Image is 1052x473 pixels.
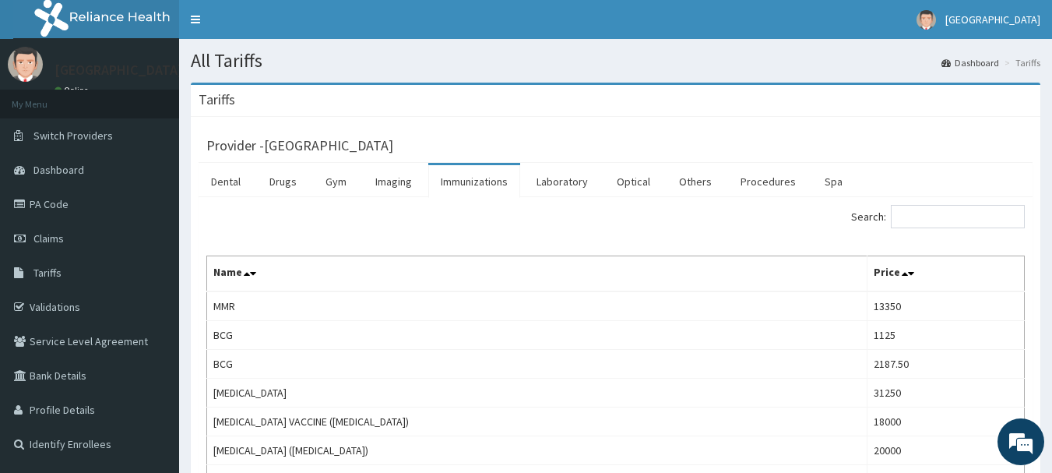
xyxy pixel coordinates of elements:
h3: Provider - [GEOGRAPHIC_DATA] [206,139,393,153]
td: [MEDICAL_DATA] ([MEDICAL_DATA]) [207,436,867,465]
p: [GEOGRAPHIC_DATA] [55,63,183,77]
td: 31250 [867,379,1024,408]
td: [MEDICAL_DATA] VACCINE ([MEDICAL_DATA]) [207,408,867,436]
input: Search: [891,205,1025,228]
label: Search: [851,205,1025,228]
th: Name [207,256,867,292]
td: BCG [207,321,867,350]
img: User Image [917,10,936,30]
span: Tariffs [33,266,62,280]
td: [MEDICAL_DATA] [207,379,867,408]
h3: Tariffs [199,93,235,107]
li: Tariffs [1001,56,1040,69]
span: We're online! [90,139,215,296]
td: 13350 [867,291,1024,321]
a: Laboratory [524,165,600,198]
textarea: Type your message and hit 'Enter' [8,311,297,365]
span: [GEOGRAPHIC_DATA] [945,12,1040,26]
td: MMR [207,291,867,321]
td: 2187.50 [867,350,1024,379]
span: Dashboard [33,163,84,177]
td: 1125 [867,321,1024,350]
th: Price [867,256,1024,292]
h1: All Tariffs [191,51,1040,71]
a: Immunizations [428,165,520,198]
a: Imaging [363,165,424,198]
span: Claims [33,231,64,245]
td: BCG [207,350,867,379]
a: Dashboard [941,56,999,69]
td: 20000 [867,436,1024,465]
a: Online [55,85,92,96]
a: Dental [199,165,253,198]
a: Optical [604,165,663,198]
img: User Image [8,47,43,82]
td: 18000 [867,408,1024,436]
a: Procedures [728,165,808,198]
a: Spa [812,165,855,198]
a: Drugs [257,165,309,198]
img: d_794563401_company_1708531726252_794563401 [29,78,63,117]
div: Minimize live chat window [255,8,293,45]
div: Chat with us now [81,87,262,108]
a: Others [667,165,724,198]
span: Switch Providers [33,129,113,143]
a: Gym [313,165,359,198]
